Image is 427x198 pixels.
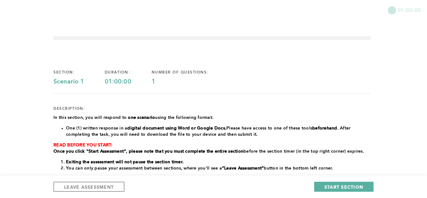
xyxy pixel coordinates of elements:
div: Scenario 1 [53,78,105,86]
strong: Once you click "Start Assessment", please note that you must complete the entire section [53,149,244,154]
div: 1 [152,78,229,86]
strong: one scenario [128,115,155,120]
strong: READ BEFORE YOU START: [53,143,113,147]
strong: Exiting the assessment will not pause the section timer. [66,160,183,164]
button: START SECTION [314,182,374,192]
div: description: [53,106,85,111]
p: before the section timer (in the top right corner) expires. [53,148,371,155]
strong: “Leave Assessment” [222,166,264,170]
li: One (1) written response in a Please have access to one of these tools . After completing the tas... [66,125,371,138]
div: duration: [105,70,152,75]
span: 01:00:00 [398,6,421,13]
li: You can only pause your assessment between sections, where you'll see a button in the bottom left... [66,165,371,171]
button: LEAVE ASSESSMENT [53,182,124,192]
div: 01:00:00 [105,78,152,86]
strong: digital document using Word or Google Docs. [127,126,226,130]
span: using the following format: [155,115,213,120]
strong: beforehand [312,126,337,130]
div: section: [53,70,105,75]
span: LEAVE ASSESSMENT [64,184,114,190]
span: START SECTION [324,184,363,190]
span: In this section, you will respond to [53,115,128,120]
div: number of questions: [152,70,229,75]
